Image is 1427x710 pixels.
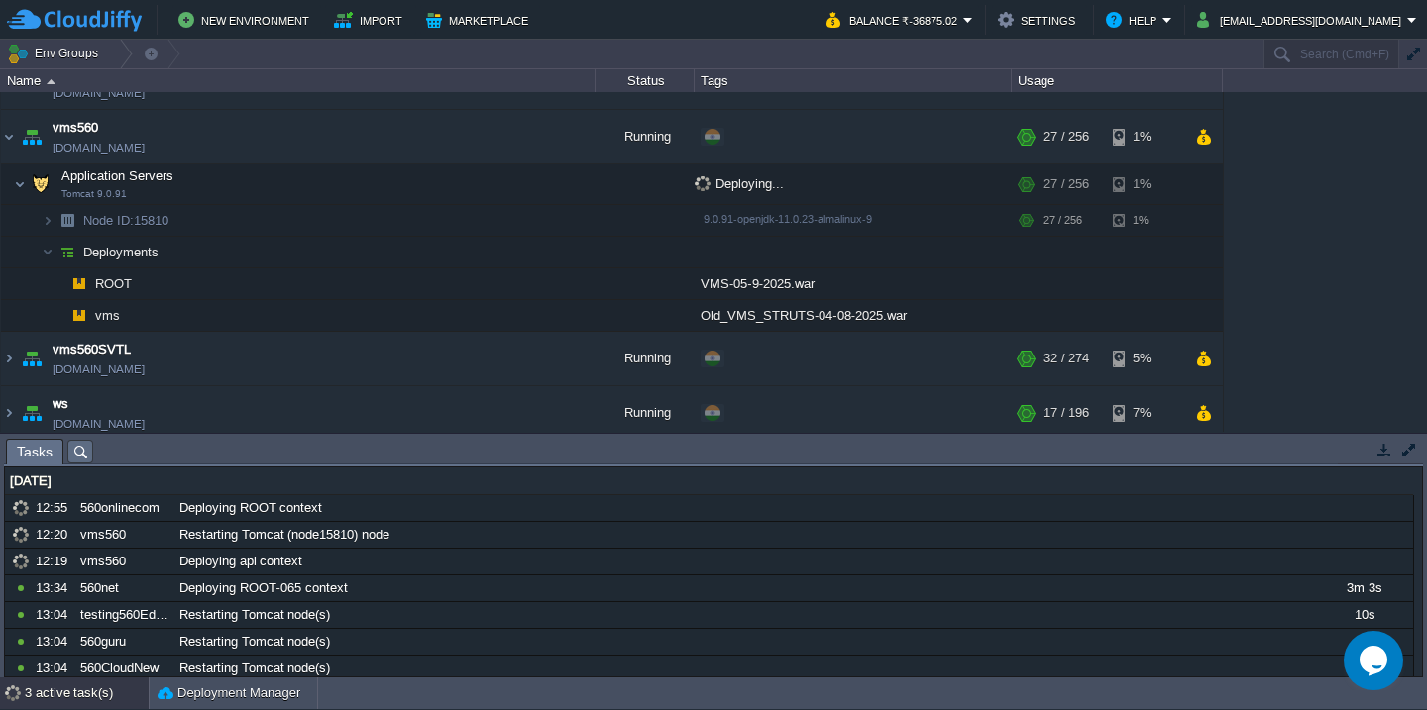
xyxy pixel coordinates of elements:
span: Application Servers [59,167,176,184]
div: vms560 [75,522,172,548]
div: 10s [1315,602,1412,628]
div: 27 / 256 [1043,164,1089,204]
a: [DOMAIN_NAME] [53,83,145,103]
img: AMDAwAAAACH5BAEAAAAALAAAAAABAAEAAAICRAEAOw== [54,300,65,331]
div: Old_VMS_STRUTS-04-08-2025.war [695,300,1012,331]
div: 12:55 [36,495,73,521]
img: AMDAwAAAACH5BAEAAAAALAAAAAABAAEAAAICRAEAOw== [18,110,46,163]
img: CloudJiffy [7,8,142,33]
a: vms560SVTL [53,340,131,359]
button: Env Groups [7,40,105,67]
div: Running [596,332,695,385]
span: Restarting Tomcat node(s) [179,606,330,624]
button: Settings [998,8,1081,32]
img: AMDAwAAAACH5BAEAAAAALAAAAAABAAEAAAICRAEAOw== [14,164,26,204]
div: 13:34 [36,575,73,601]
a: vms [93,307,123,324]
button: New Environment [178,8,315,32]
a: [DOMAIN_NAME] [53,359,145,379]
img: AMDAwAAAACH5BAEAAAAALAAAAAABAAEAAAICRAEAOw== [54,268,65,299]
div: VMS-05-9-2025.war [695,268,1012,299]
div: Status [597,69,694,92]
div: 1% [1113,110,1177,163]
span: Tasks [17,440,53,464]
img: AMDAwAAAACH5BAEAAAAALAAAAAABAAEAAAICRAEAOw== [65,268,93,299]
img: AMDAwAAAACH5BAEAAAAALAAAAAABAAEAAAICRAEAOw== [54,205,81,236]
img: AMDAwAAAACH5BAEAAAAALAAAAAABAAEAAAICRAEAOw== [1,386,17,440]
a: Node ID:15810 [81,212,171,229]
div: 12:20 [36,522,73,548]
img: AMDAwAAAACH5BAEAAAAALAAAAAABAAEAAAICRAEAOw== [47,79,55,84]
div: 560guru [75,629,172,655]
span: 15810 [81,212,171,229]
iframe: chat widget [1344,631,1407,690]
img: AMDAwAAAACH5BAEAAAAALAAAAAABAAEAAAICRAEAOw== [27,164,55,204]
div: 27 / 256 [1043,205,1082,236]
img: AMDAwAAAACH5BAEAAAAALAAAAAABAAEAAAICRAEAOw== [65,300,93,331]
span: Node ID: [83,213,134,228]
span: Restarting Tomcat node(s) [179,633,330,651]
button: Import [334,8,408,32]
div: 7% [1113,386,1177,440]
span: Deploying api context [179,553,302,570]
div: 20s [1315,656,1412,681]
div: 32 / 274 [1043,332,1089,385]
div: 11s [1315,629,1412,655]
button: Marketplace [426,8,534,32]
div: 13:04 [36,629,73,655]
div: 17 / 196 [1043,386,1089,440]
a: Application ServersTomcat 9.0.91 [59,168,176,183]
a: ws [53,394,68,414]
img: AMDAwAAAACH5BAEAAAAALAAAAAABAAEAAAICRAEAOw== [18,386,46,440]
span: 9.0.91-openjdk-11.0.23-almalinux-9 [704,213,872,225]
div: 560onlinecom [75,495,172,521]
img: AMDAwAAAACH5BAEAAAAALAAAAAABAAEAAAICRAEAOw== [42,237,54,267]
button: [EMAIL_ADDRESS][DOMAIN_NAME] [1197,8,1407,32]
div: 27 / 256 [1043,110,1089,163]
button: Help [1106,8,1162,32]
button: Balance ₹-36875.02 [826,8,963,32]
span: Deploying... [695,176,784,191]
div: Running [596,110,695,163]
div: 3 active task(s) [25,677,149,709]
div: 13:04 [36,602,73,628]
div: 3m 3s [1315,575,1412,601]
div: 12:19 [36,549,73,574]
div: Name [2,69,595,92]
img: AMDAwAAAACH5BAEAAAAALAAAAAABAAEAAAICRAEAOw== [54,237,81,267]
div: vms560 [75,549,172,574]
a: Deployments [81,244,162,260]
div: 560CloudNew [75,656,172,681]
div: 5% [1113,332,1177,385]
a: [DOMAIN_NAME] [53,414,145,434]
div: testing560EduBee [75,602,172,628]
a: ROOT [93,275,135,292]
div: 1% [1113,205,1177,236]
span: Tomcat 9.0.91 [61,188,127,200]
a: vms560 [53,118,98,138]
div: Running [596,386,695,440]
span: Deploying ROOT-065 context [179,579,348,597]
div: 1% [1113,164,1177,204]
img: AMDAwAAAACH5BAEAAAAALAAAAAABAAEAAAICRAEAOw== [1,332,17,385]
span: Deploying ROOT context [179,499,322,517]
button: Deployment Manager [158,683,300,703]
a: [DOMAIN_NAME] [53,138,145,157]
div: Usage [1013,69,1222,92]
div: Tags [696,69,1011,92]
div: 560net [75,575,172,601]
span: Restarting Tomcat (node15810) node [179,526,389,544]
span: Restarting Tomcat node(s) [179,659,330,677]
img: AMDAwAAAACH5BAEAAAAALAAAAAABAAEAAAICRAEAOw== [42,205,54,236]
div: 13:04 [36,656,73,681]
div: [DATE] [5,468,1413,494]
img: AMDAwAAAACH5BAEAAAAALAAAAAABAAEAAAICRAEAOw== [18,332,46,385]
img: AMDAwAAAACH5BAEAAAAALAAAAAABAAEAAAICRAEAOw== [1,110,17,163]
